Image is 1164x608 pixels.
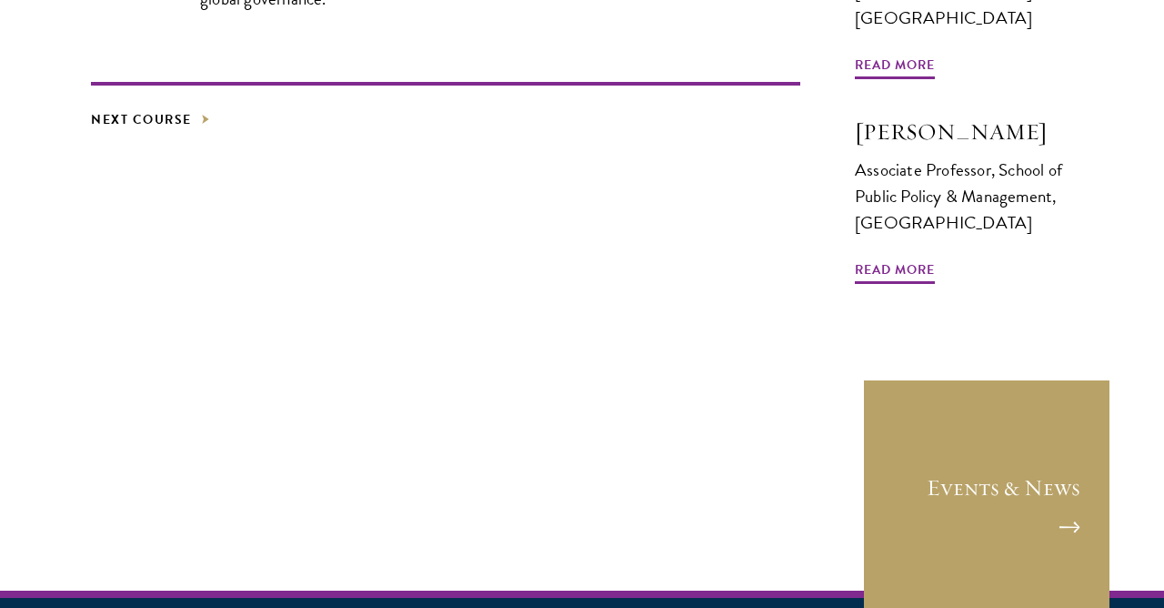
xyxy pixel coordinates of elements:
[855,157,1073,236] div: Associate Professor, School of Public Policy & Management, [GEOGRAPHIC_DATA]
[855,54,935,82] span: Read More
[855,117,1073,147] h3: [PERSON_NAME]
[855,258,935,287] span: Read More
[855,117,1073,270] a: [PERSON_NAME] Associate Professor, School of Public Policy & Management, [GEOGRAPHIC_DATA] Read More
[91,108,210,131] a: Next Course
